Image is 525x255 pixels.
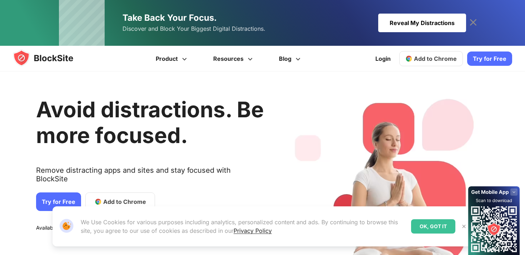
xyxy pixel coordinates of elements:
a: Try for Free [36,192,81,211]
img: blocksite-icon.5d769676.svg [13,49,87,67]
a: Product [144,46,201,72]
a: Login [371,50,395,67]
div: Reveal My Distractions [378,14,466,32]
img: Close [461,224,467,229]
text: Remove distracting apps and sites and stay focused with BlockSite [36,166,264,189]
p: We Use Cookies for various purposes including analytics, personalized content and ads. By continu... [81,218,405,235]
div: OK, GOT IT [411,219,455,234]
span: Take Back Your Focus. [122,13,217,23]
text: Available On [36,225,65,232]
a: Privacy Policy [234,227,272,234]
a: Add to Chrome [399,51,463,66]
a: Add to Chrome [85,192,155,211]
a: Blog [267,46,315,72]
a: Resources [201,46,267,72]
span: Discover and Block Your Biggest Digital Distractions. [122,24,265,34]
button: Close [459,222,469,231]
img: chrome-icon.svg [405,55,412,62]
h1: Avoid distractions. Be more focused. [36,97,264,148]
a: Try for Free [467,52,512,66]
span: Add to Chrome [414,55,457,62]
